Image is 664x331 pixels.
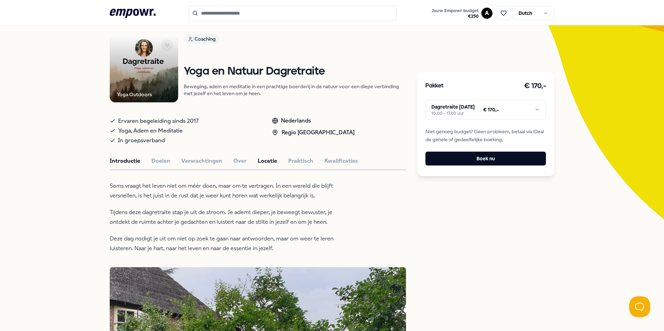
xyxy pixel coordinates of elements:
h1: Yoga en Natuur Dagretraite [184,66,406,78]
p: Deze dag nodigt je uit om niet op zoek te gaan naar antwoorden, maar om weer te leren luisteren. ... [110,234,335,253]
button: Verwachtingen [181,156,222,165]
button: Praktisch [288,156,313,165]
div: Yoga Outdoors [117,91,152,98]
button: Jouw Empowr budget€250 [430,7,480,20]
span: € 250 [432,14,479,19]
button: Kwalificaties [324,156,358,165]
button: Over [233,156,247,165]
span: Jouw Empowr budget [432,8,479,14]
p: Beweging, adem en meditatie in een prachtige boerderij in de natuur voor een diepe verbinding met... [184,83,406,97]
span: Ervaren begeleiding sinds 2017 [118,116,199,126]
div: Nederlands [272,116,355,125]
span: In groepsverband [118,136,165,145]
p: Tijdens deze dagretraite stap je uit de stroom. Je ademt dieper, je beweegt bewuster, je ontdekt ... [110,207,335,227]
h3: Pakket [425,82,443,91]
iframe: Help Scout Beacon - Open [629,296,650,317]
button: Introductie [110,156,140,165]
span: Yoga, Adem en Meditatie [118,126,183,136]
a: Coaching [184,34,406,46]
button: Boek nu [425,152,546,165]
div: Regio [GEOGRAPHIC_DATA] [272,128,355,137]
a: Jouw Empowr budget€250 [429,6,481,20]
span: Niet genoeg budget? Geen probleem, betaal via iDeal de gehele of gedeeltelijke boeking. [425,128,546,143]
button: Locatie [258,156,277,165]
button: Doelen [151,156,170,165]
img: Product Image [110,34,178,103]
div: Coaching [184,34,219,44]
button: A [481,8,492,19]
input: Search for products, categories or subcategories [188,6,397,21]
h3: € 170,- [524,80,546,92]
p: Soms vraagt het leven niet om méér doen, maar om te vertragen. In een wereld die blijft versnelle... [110,181,335,201]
